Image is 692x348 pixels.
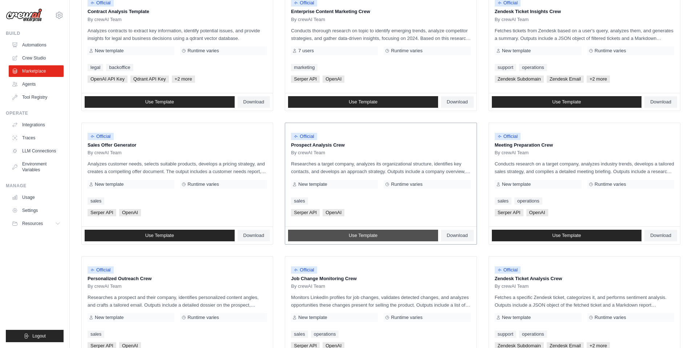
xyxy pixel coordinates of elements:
span: New template [95,48,124,54]
button: Logout [6,330,64,342]
span: Logout [32,333,46,339]
p: Sales Offer Generator [88,142,267,149]
span: Runtime varies [391,181,422,187]
span: Resources [22,221,43,226]
span: Serper API [495,209,523,216]
span: Use Template [552,99,581,105]
p: Analyzes contracts to extract key information, identify potential issues, and provide insights fo... [88,27,267,42]
span: Download [243,233,264,238]
p: Fetches tickets from Zendesk based on a user's query, analyzes them, and generates a summary. Out... [495,27,674,42]
span: Official [88,133,114,140]
span: By crewAI Team [291,17,325,22]
span: Runtime varies [595,181,626,187]
span: OpenAI [323,209,344,216]
p: Zendesk Ticket Insights Crew [495,8,674,15]
p: Personalized Outreach Crew [88,275,267,282]
a: support [495,331,516,338]
a: sales [291,197,308,205]
p: Prospect Analysis Crew [291,142,470,149]
span: Use Template [552,233,581,238]
a: backoffice [106,64,133,71]
span: By crewAI Team [88,150,122,156]
a: Download [644,96,677,108]
span: Download [447,233,468,238]
span: New template [502,315,531,320]
a: Automations [9,39,64,51]
a: support [495,64,516,71]
span: Serper API [291,209,320,216]
span: By crewAI Team [88,283,122,289]
p: Job Change Monitoring Crew [291,275,470,282]
span: Use Template [349,233,377,238]
span: OpenAI API Key [88,75,128,83]
span: Runtime varies [391,315,422,320]
a: sales [88,197,104,205]
span: Official [291,133,317,140]
p: Researches a target company, analyzes its organizational structure, identifies key contacts, and ... [291,160,470,175]
a: Crew Studio [9,52,64,64]
span: By crewAI Team [495,17,529,22]
span: 7 users [298,48,314,54]
span: By crewAI Team [495,150,529,156]
span: Official [495,266,521,274]
span: Official [88,266,114,274]
a: LLM Connections [9,145,64,157]
a: Download [441,96,474,108]
div: Manage [6,183,64,189]
img: Logo [6,8,42,22]
a: marketing [291,64,317,71]
p: Researches a prospect and their company, identifies personalized content angles, and crafts a tai... [88,294,267,309]
span: Serper API [88,209,116,216]
span: Serper API [291,75,320,83]
a: sales [291,331,308,338]
a: Integrations [9,119,64,131]
span: Official [291,266,317,274]
a: Use Template [85,96,235,108]
span: Download [243,99,264,105]
p: Contract Analysis Template [88,8,267,15]
span: Runtime varies [187,48,219,54]
span: OpenAI [119,209,141,216]
a: sales [495,197,511,205]
span: Runtime varies [187,315,219,320]
span: Official [495,133,521,140]
span: OpenAI [526,209,548,216]
span: Download [650,233,671,238]
span: New template [95,315,124,320]
a: Use Template [85,230,235,241]
span: Use Template [145,233,174,238]
a: Marketplace [9,65,64,77]
span: Zendesk Subdomain [495,75,544,83]
a: sales [88,331,104,338]
a: Settings [9,205,64,216]
span: By crewAI Team [495,283,529,289]
a: operations [519,64,547,71]
span: Runtime varies [391,48,422,54]
span: New template [95,181,124,187]
a: Tool Registry [9,91,64,103]
a: Use Template [492,96,642,108]
span: By crewAI Team [291,283,325,289]
span: Use Template [349,99,377,105]
p: Enterprise Content Marketing Crew [291,8,470,15]
p: Analyzes customer needs, selects suitable products, develops a pricing strategy, and creates a co... [88,160,267,175]
span: Runtime varies [595,48,626,54]
div: Operate [6,110,64,116]
a: Usage [9,192,64,203]
span: +2 more [587,75,610,83]
span: Runtime varies [595,315,626,320]
p: Monitors LinkedIn profiles for job changes, validates detected changes, and analyzes opportunitie... [291,294,470,309]
span: New template [298,315,327,320]
a: Download [644,230,677,241]
span: Use Template [145,99,174,105]
span: New template [298,181,327,187]
a: Download [238,96,270,108]
a: Environment Variables [9,158,64,176]
a: Use Template [492,230,642,241]
a: legal [88,64,103,71]
span: OpenAI [323,75,344,83]
span: Download [447,99,468,105]
span: By crewAI Team [291,150,325,156]
span: Zendesk Email [547,75,584,83]
span: New template [502,48,531,54]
